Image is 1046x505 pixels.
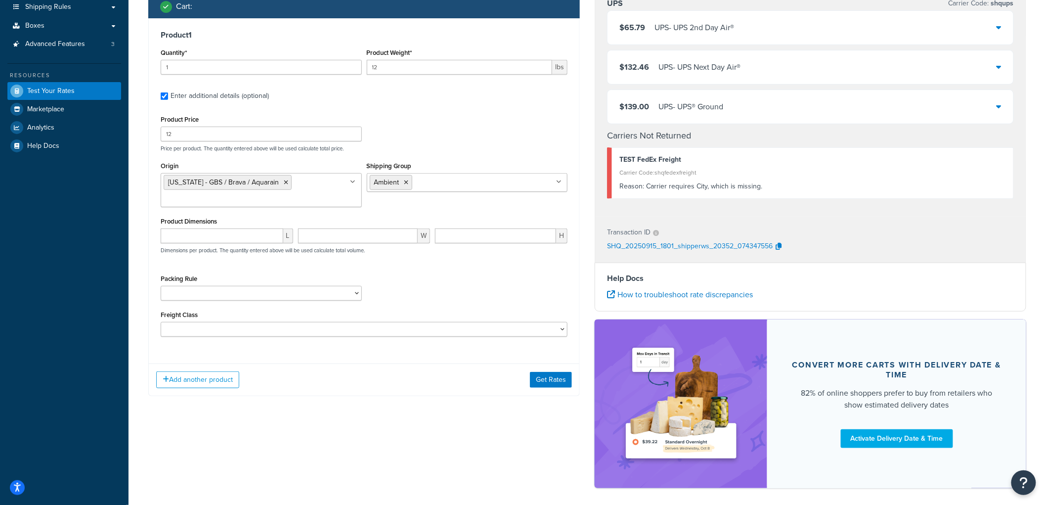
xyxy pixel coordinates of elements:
input: 0.00 [367,60,553,75]
span: 3 [111,40,115,48]
div: Resources [7,71,121,80]
p: Dimensions per product. The quantity entered above will be used calculate total volume. [158,247,365,254]
h4: Help Docs [607,273,1014,284]
li: Advanced Features [7,35,121,53]
h3: Product 1 [161,30,567,40]
div: 82% of online shoppers prefer to buy from retailers who show estimated delivery dates [791,387,1002,411]
a: Boxes [7,17,121,35]
label: Origin [161,162,178,170]
span: $65.79 [619,22,645,33]
label: Shipping Group [367,162,412,170]
input: Enter additional details (optional) [161,92,168,100]
label: Quantity* [161,49,187,56]
button: Add another product [156,371,239,388]
div: Carrier requires City, which is missing. [619,180,1006,193]
div: Enter additional details (optional) [171,89,269,103]
span: Help Docs [27,142,59,150]
a: Help Docs [7,137,121,155]
button: Open Resource Center [1011,470,1036,495]
div: Convert more carts with delivery date & time [791,360,1002,380]
h2: Cart : [176,2,192,11]
label: Product Dimensions [161,218,217,225]
label: Freight Class [161,311,198,319]
span: Shipping Rules [25,3,71,11]
div: UPS - UPS 2nd Day Air® [654,21,734,35]
label: Product Weight* [367,49,412,56]
a: Marketplace [7,100,121,118]
p: Transaction ID [607,226,651,239]
p: SHQ_20250915_1801_shipperws_20352_074347556 [607,239,773,254]
img: feature-image-ddt-36eae7f7280da8017bfb280eaccd9c446f90b1fe08728e4019434db127062ab4.png [619,334,743,473]
a: Analytics [7,119,121,137]
span: Reason: [619,181,644,191]
button: Get Rates [530,372,572,388]
span: lbs [552,60,567,75]
span: Advanced Features [25,40,85,48]
span: Test Your Rates [27,87,75,95]
p: Price per product. The quantity entered above will be used calculate total price. [158,145,570,152]
label: Packing Rule [161,275,197,282]
div: UPS - UPS Next Day Air® [658,60,741,74]
span: H [556,229,567,243]
div: UPS - UPS® Ground [658,100,723,114]
label: Product Price [161,116,199,123]
a: Test Your Rates [7,82,121,100]
input: 0.0 [161,60,362,75]
span: Marketplace [27,105,64,114]
span: $139.00 [619,101,649,112]
span: Boxes [25,22,44,30]
a: Advanced Features3 [7,35,121,53]
span: [US_STATE] - GBS / Brava / Aquarain [168,177,279,187]
div: Carrier Code: shqfedexfreight [619,166,1006,180]
span: $132.46 [619,61,649,73]
a: Activate Delivery Date & Time [841,429,953,448]
span: Analytics [27,124,54,132]
span: Ambient [374,177,399,187]
span: L [283,229,293,243]
div: TEST FedEx Freight [619,153,1006,167]
h4: Carriers Not Returned [607,129,1014,142]
a: How to troubleshoot rate discrepancies [607,289,753,300]
span: W [418,229,430,243]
